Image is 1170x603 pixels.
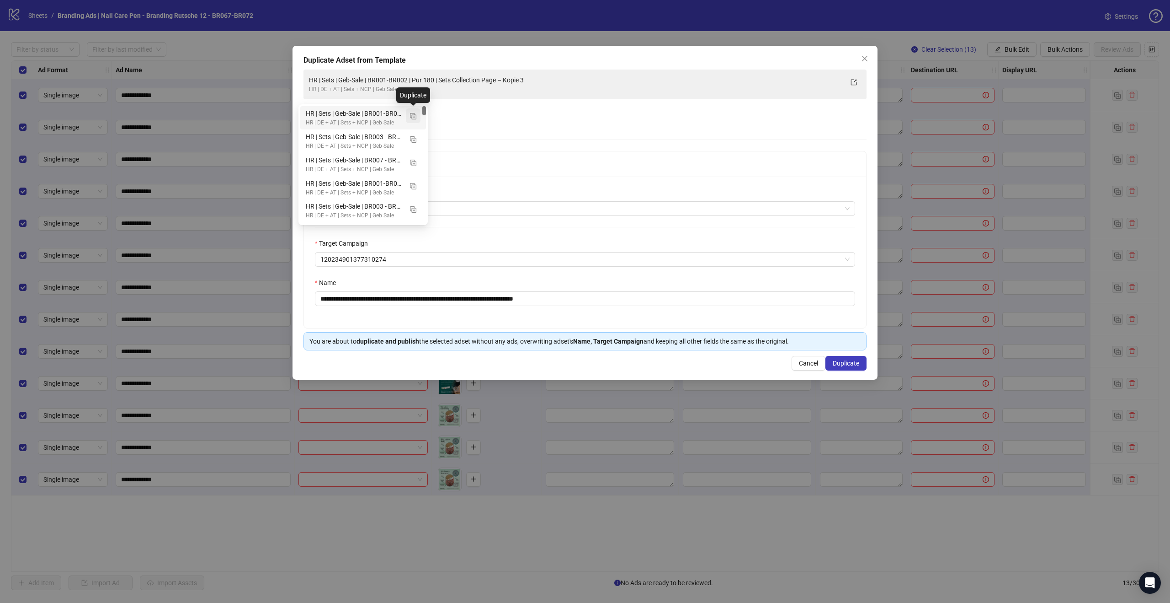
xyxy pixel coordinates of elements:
img: Duplicate [410,160,416,166]
div: HR | Sets | Geb-Sale | BR001-BR002 | Pur 180 | Sets Collection Page – Kopie 3 [306,108,402,118]
label: Target Campaign [315,238,374,248]
div: HR | DE + AT | Sets + NCP | Geb Sale [309,85,843,94]
div: HR | Sets | Geb-Sale | BR003 - BR005 | Broad 18-65+ | Sets Collection Page – Kopie 2 [300,129,426,153]
div: HR | Sets | Geb-Sale | BR001-BR002 | Pur 180 | Sets Collection Page – Kopie 3 [309,75,843,85]
img: Duplicate [410,136,416,143]
button: Duplicate [406,155,420,170]
div: Duplicate Adset from Template [303,55,867,66]
input: Name [315,291,855,306]
strong: Name, Target Campaign [573,338,643,345]
div: Adset [315,158,855,170]
button: Duplicate [406,178,420,193]
button: Cancel [792,356,825,371]
button: Duplicate [406,201,420,216]
div: Duplicate [396,87,430,103]
div: HR | DE + AT | Sets + NCP | Geb Sale [306,118,402,127]
span: Duplicate [833,360,859,367]
div: HR | Sets | Geb-Sale | BR007 - BR008 | Pur 180| Sets Collection Page – Kopie 4 [300,222,426,246]
div: Open Intercom Messenger [1139,572,1161,594]
img: Duplicate [410,206,416,213]
div: HR | Sets | Geb-Sale | BR001-BR002 | Broad 18-65+ | Sets Collection Page – Kopie [300,176,426,199]
div: HR | DE + AT | Sets + NCP | Geb Sale [306,142,402,151]
img: Duplicate [410,113,416,119]
button: Duplicate [825,356,867,371]
div: HR | DE + AT | Sets + NCP | Geb Sale [306,211,402,220]
div: HR | DE + AT | Sets + NCP | Geb Sale [306,188,402,197]
div: HR | Sets | Geb-Sale | BR003 - BR005 | PUR 180 | Sets Collection Page – Kopie 3 [300,199,426,222]
div: HR | Sets | Geb-Sale | BR003 - BR005 | PUR 180 | Sets Collection Page – Kopie 3 [306,201,402,211]
label: Name [315,278,342,288]
strong: duplicate and publish [356,338,419,345]
div: HR | Sets | Geb-Sale | BR007 - BR008 | Broad 18-65+ | Sets Collection Page – Kopie 3 [300,153,426,176]
span: 120234901377310274 [320,253,850,266]
button: Duplicate [406,108,420,123]
div: You are about to the selected adset without any ads, overwriting adset's and keeping all other fi... [309,336,861,346]
span: close [861,55,868,62]
div: HR | Sets | Geb-Sale | BR001-BR002 | Pur 180 | Sets Collection Page – Kopie 3 [300,106,426,129]
div: HR | Sets | Geb-Sale | BR007 - BR008 | Broad 18-65+ | Sets Collection Page – Kopie 3 [306,155,402,165]
img: Duplicate [410,183,416,189]
span: export [851,79,857,86]
div: HR | DE + AT | Sets + NCP | Geb Sale [306,165,402,174]
div: HR | Sets | Geb-Sale | BR003 - BR005 | Broad 18-65+ | Sets Collection Page – Kopie 2 [306,132,402,142]
div: HR | Sets | Geb-Sale | BR001-BR002 | Broad 18-65+ | Sets Collection Page – Kopie [306,178,402,188]
button: Close [857,51,872,66]
span: Cancel [799,360,818,367]
button: Duplicate [406,132,420,146]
